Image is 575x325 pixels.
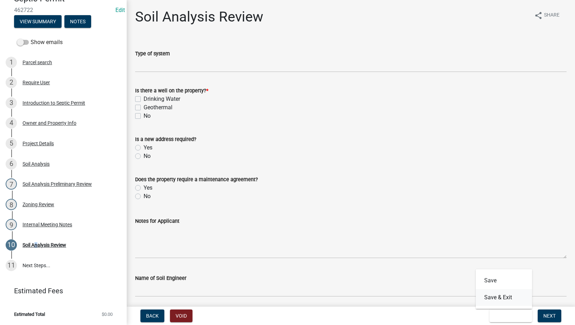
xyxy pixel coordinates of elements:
[23,222,72,227] div: Internal Meeting Notes
[135,8,263,25] h1: Soil Analysis Review
[135,177,258,182] label: Does the property require a maintenance agreement?
[6,138,17,149] div: 5
[23,141,54,146] div: Project Details
[6,219,17,230] div: 9
[135,88,208,93] label: Is there a well on the property?
[6,97,17,109] div: 3
[6,117,17,129] div: 4
[23,60,52,65] div: Parcel search
[476,289,532,306] button: Save & Exit
[146,313,159,319] span: Back
[135,137,196,142] label: Is a new address required?
[529,8,565,22] button: shareShare
[6,57,17,68] div: 1
[14,312,45,317] span: Estimated Total
[144,112,151,120] label: No
[14,19,62,25] wm-modal-confirm: Summary
[544,11,560,20] span: Share
[14,7,113,13] span: 462722
[23,202,54,207] div: Zoning Review
[64,19,91,25] wm-modal-confirm: Notes
[140,309,164,322] button: Back
[144,152,151,160] label: No
[476,269,532,309] div: Save & Exit
[23,182,92,186] div: Soil Analysis Preliminary Review
[6,178,17,190] div: 7
[534,11,543,20] i: share
[14,15,62,28] button: View Summary
[115,7,125,13] a: Edit
[23,121,76,125] div: Owner and Property Info
[6,77,17,88] div: 2
[135,276,187,281] label: Name of Soil Engineer
[23,161,50,166] div: Soil Analysis
[135,219,179,224] label: Notes for Applicant
[6,239,17,251] div: 10
[6,158,17,170] div: 6
[144,192,151,201] label: No
[6,199,17,210] div: 8
[495,313,522,319] span: Save & Exit
[17,38,63,47] label: Show emails
[64,15,91,28] button: Notes
[144,103,172,112] label: Geothermal
[144,143,152,152] label: Yes
[23,80,50,85] div: Require User
[6,284,115,298] a: Estimated Fees
[543,313,556,319] span: Next
[23,100,85,105] div: Introduction to Septic Permit
[170,309,192,322] button: Void
[6,260,17,271] div: 11
[538,309,561,322] button: Next
[144,184,152,192] label: Yes
[476,272,532,289] button: Save
[115,7,125,13] wm-modal-confirm: Edit Application Number
[102,312,113,317] span: $0.00
[135,51,170,56] label: Type of system
[144,95,180,103] label: Drinking Water
[489,309,532,322] button: Save & Exit
[23,243,66,247] div: Soil Analysis Review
